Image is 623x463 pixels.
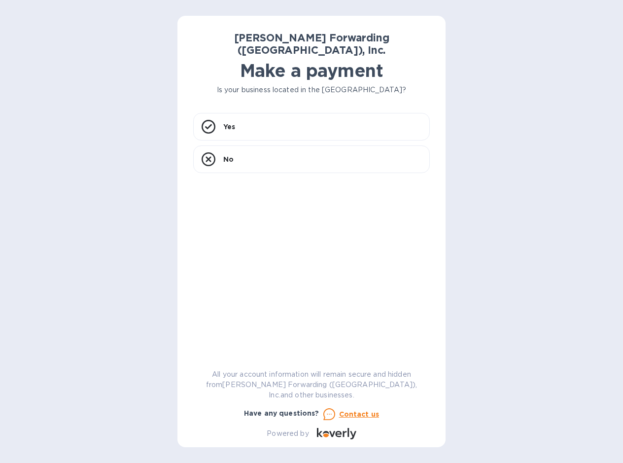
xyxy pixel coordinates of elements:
[223,154,234,164] p: No
[193,60,430,81] h1: Make a payment
[339,410,380,418] u: Contact us
[193,369,430,400] p: All your account information will remain secure and hidden from [PERSON_NAME] Forwarding ([GEOGRA...
[244,409,319,417] b: Have any questions?
[193,85,430,95] p: Is your business located in the [GEOGRAPHIC_DATA]?
[223,122,235,132] p: Yes
[234,32,389,56] b: [PERSON_NAME] Forwarding ([GEOGRAPHIC_DATA]), Inc.
[267,428,309,439] p: Powered by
